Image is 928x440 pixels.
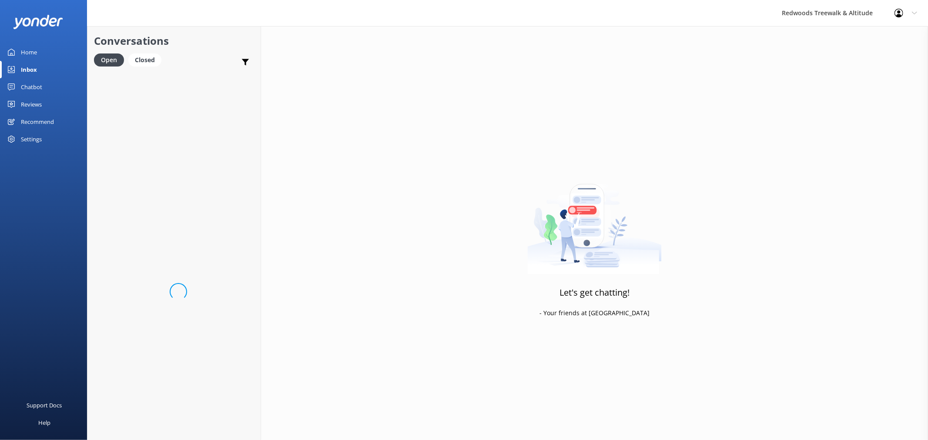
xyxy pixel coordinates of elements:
[94,55,128,64] a: Open
[21,43,37,61] div: Home
[128,53,161,67] div: Closed
[27,397,62,414] div: Support Docs
[21,78,42,96] div: Chatbot
[21,113,54,130] div: Recommend
[128,55,166,64] a: Closed
[527,166,662,274] img: artwork of a man stealing a conversation from at giant smartphone
[94,53,124,67] div: Open
[94,33,254,49] h2: Conversations
[13,15,63,29] img: yonder-white-logo.png
[539,308,650,318] p: - Your friends at [GEOGRAPHIC_DATA]
[21,96,42,113] div: Reviews
[559,286,630,300] h3: Let's get chatting!
[21,130,42,148] div: Settings
[21,61,37,78] div: Inbox
[38,414,50,431] div: Help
